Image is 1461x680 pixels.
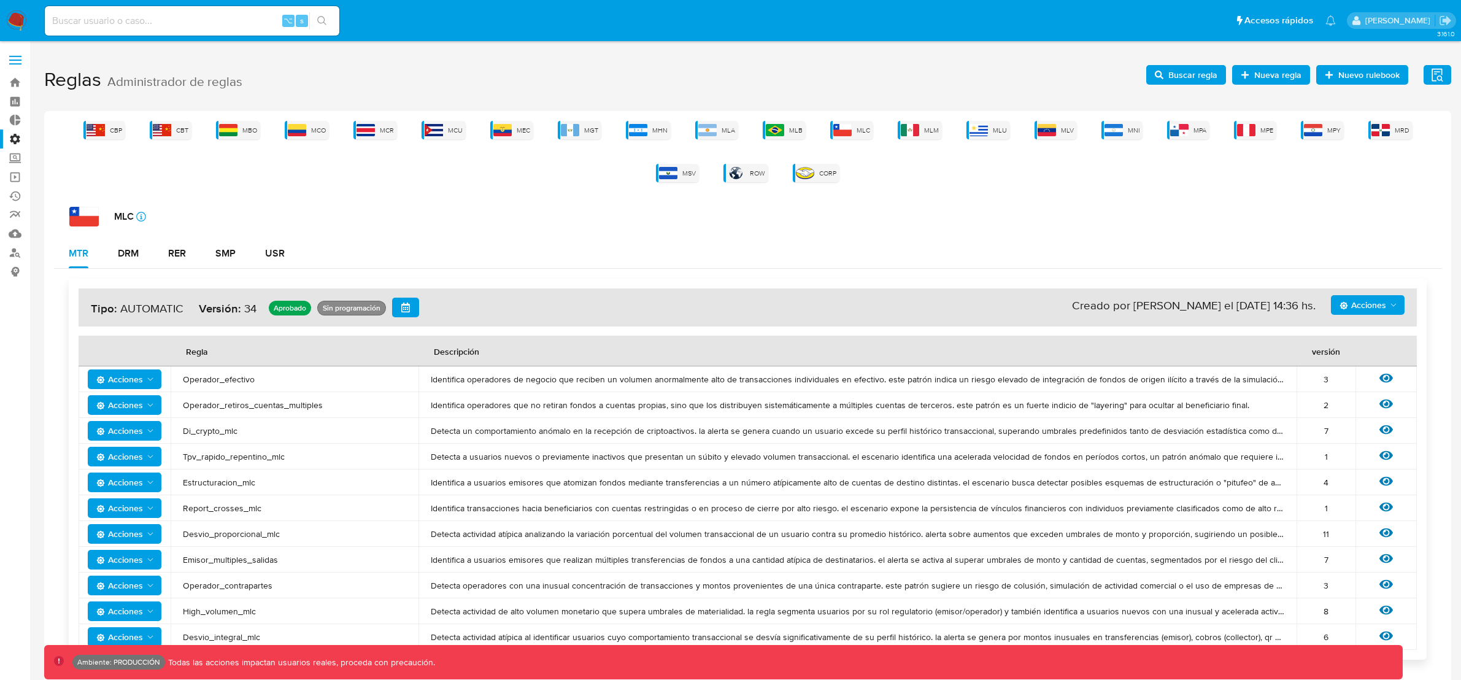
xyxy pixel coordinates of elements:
a: Salir [1439,14,1452,27]
p: david.garay@mercadolibre.com.co [1365,15,1435,26]
a: Notificaciones [1325,15,1336,26]
p: Todas las acciones impactan usuarios reales, proceda con precaución. [165,657,435,668]
span: s [300,15,304,26]
button: search-icon [309,12,334,29]
span: ⌥ [283,15,293,26]
input: Buscar usuario o caso... [45,13,339,29]
p: Ambiente: PRODUCCIÓN [77,660,160,665]
span: Accesos rápidos [1244,14,1313,27]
